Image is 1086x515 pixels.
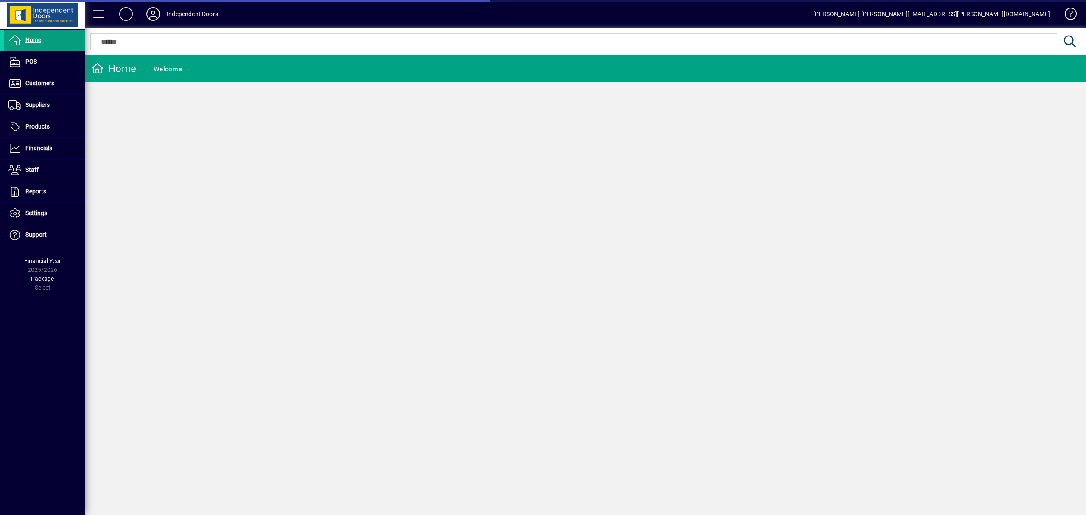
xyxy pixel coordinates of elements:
[167,7,218,21] div: Independent Doors
[4,73,85,94] a: Customers
[4,224,85,246] a: Support
[4,51,85,73] a: POS
[24,257,61,264] span: Financial Year
[25,166,39,173] span: Staff
[4,95,85,116] a: Suppliers
[25,58,37,65] span: POS
[25,123,50,130] span: Products
[4,116,85,137] a: Products
[4,138,85,159] a: Financials
[31,275,54,282] span: Package
[140,6,167,22] button: Profile
[4,160,85,181] a: Staff
[813,7,1050,21] div: [PERSON_NAME] [PERSON_NAME][EMAIL_ADDRESS][PERSON_NAME][DOMAIN_NAME]
[25,210,47,216] span: Settings
[4,181,85,202] a: Reports
[4,203,85,224] a: Settings
[91,62,136,76] div: Home
[25,36,41,43] span: Home
[154,62,182,76] div: Welcome
[25,188,46,195] span: Reports
[25,101,50,108] span: Suppliers
[112,6,140,22] button: Add
[25,145,52,151] span: Financials
[25,80,54,87] span: Customers
[1058,2,1075,29] a: Knowledge Base
[25,231,47,238] span: Support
